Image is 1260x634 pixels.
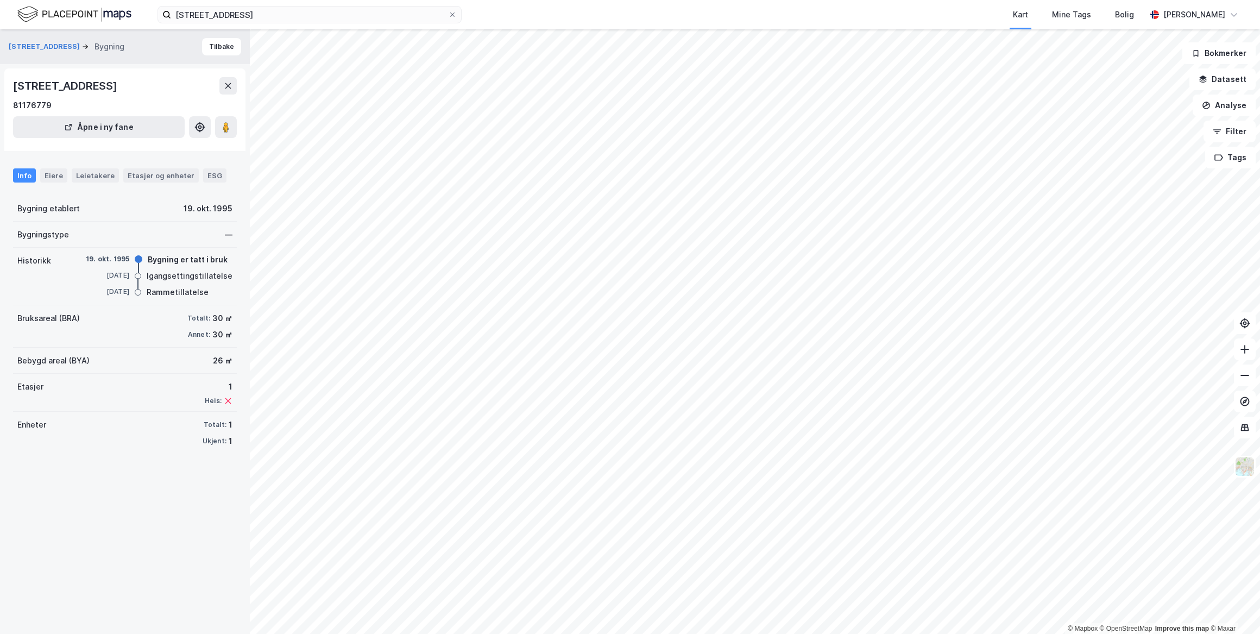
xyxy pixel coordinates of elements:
[204,420,226,429] div: Totalt:
[171,7,448,23] input: Søk på adresse, matrikkel, gårdeiere, leietakere eller personer
[13,99,52,112] div: 81176779
[1205,147,1256,168] button: Tags
[1193,95,1256,116] button: Analyse
[229,418,232,431] div: 1
[148,253,228,266] div: Bygning er tatt i bruk
[17,254,51,267] div: Historikk
[188,330,210,339] div: Annet:
[1100,625,1152,632] a: OpenStreetMap
[203,437,226,445] div: Ukjent:
[1204,121,1256,142] button: Filter
[13,116,185,138] button: Åpne i ny fane
[205,397,222,405] div: Heis:
[212,312,232,325] div: 30 ㎡
[13,77,119,95] div: [STREET_ADDRESS]
[17,228,69,241] div: Bygningstype
[1206,582,1260,634] div: Kontrollprogram for chat
[1155,625,1209,632] a: Improve this map
[1206,582,1260,634] iframe: Chat Widget
[40,168,67,183] div: Eiere
[17,354,90,367] div: Bebygd areal (BYA)
[17,5,131,24] img: logo.f888ab2527a4732fd821a326f86c7f29.svg
[94,40,124,53] div: Bygning
[1182,42,1256,64] button: Bokmerker
[17,380,43,393] div: Etasjer
[13,168,36,183] div: Info
[17,312,80,325] div: Bruksareal (BRA)
[17,202,80,215] div: Bygning etablert
[1115,8,1134,21] div: Bolig
[187,314,210,323] div: Totalt:
[72,168,119,183] div: Leietakere
[225,228,232,241] div: —
[1189,68,1256,90] button: Datasett
[86,287,129,297] div: [DATE]
[86,254,130,264] div: 19. okt. 1995
[1013,8,1028,21] div: Kart
[1068,625,1098,632] a: Mapbox
[205,380,232,393] div: 1
[212,328,232,341] div: 30 ㎡
[147,286,209,299] div: Rammetillatelse
[1234,456,1255,477] img: Z
[202,38,241,55] button: Tilbake
[17,418,46,431] div: Enheter
[229,435,232,448] div: 1
[1052,8,1091,21] div: Mine Tags
[9,41,82,52] button: [STREET_ADDRESS]
[184,202,232,215] div: 19. okt. 1995
[1163,8,1225,21] div: [PERSON_NAME]
[147,269,232,283] div: Igangsettingstillatelse
[203,168,226,183] div: ESG
[213,354,232,367] div: 26 ㎡
[128,171,194,180] div: Etasjer og enheter
[86,271,129,280] div: [DATE]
